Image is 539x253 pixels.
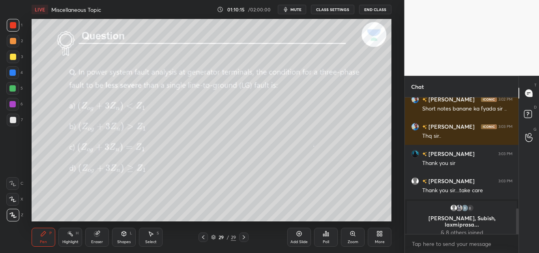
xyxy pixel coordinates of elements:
[405,97,519,234] div: grid
[422,152,427,156] img: no-rating-badge.077c3623.svg
[40,240,47,244] div: Pen
[157,231,159,235] div: S
[534,82,537,88] p: T
[348,240,358,244] div: Zoom
[411,150,419,158] img: 53b9e1c1482a4740ab325a7480cdb2f9.jpg
[427,122,475,131] h6: [PERSON_NAME]
[533,126,537,132] p: G
[32,5,48,14] div: LIVE
[311,5,354,14] button: CLASS SETTINGS
[145,240,157,244] div: Select
[498,179,513,184] div: 3:03 PM
[227,235,229,240] div: /
[6,82,23,95] div: 5
[498,97,513,102] div: 3:02 PM
[6,66,23,79] div: 4
[466,204,474,212] div: 8
[422,125,427,129] img: no-rating-badge.077c3623.svg
[290,240,308,244] div: Add Slide
[6,193,23,206] div: X
[130,231,132,235] div: L
[455,204,463,212] img: 48221f90b3be4f5085942d25b84cfb96.jpg
[405,76,430,97] p: Chat
[91,240,103,244] div: Eraser
[411,123,419,131] img: 67b7f2214e49423eb3a1ca60382a0b6e.jpg
[290,7,301,12] span: mute
[427,95,475,103] h6: [PERSON_NAME]
[6,177,23,190] div: C
[7,19,22,32] div: 1
[278,5,306,14] button: mute
[375,240,385,244] div: More
[422,105,513,113] div: Short notes banane ka fyada sir ..
[76,231,79,235] div: H
[422,97,427,102] img: no-rating-badge.077c3623.svg
[412,229,512,236] p: & 8 others joined
[231,234,236,241] div: 29
[7,114,23,126] div: 7
[411,177,419,185] img: default.png
[534,104,537,110] p: D
[498,152,513,156] div: 3:03 PM
[449,204,457,212] img: default.png
[217,235,225,240] div: 29
[7,209,23,221] div: Z
[49,231,52,235] div: P
[117,240,131,244] div: Shapes
[481,97,497,102] img: iconic-dark.1390631f.png
[7,51,23,63] div: 3
[359,5,391,14] button: End Class
[6,98,23,111] div: 6
[411,96,419,103] img: 67b7f2214e49423eb3a1ca60382a0b6e.jpg
[460,204,468,212] img: 31a63244ec66470ebc82e16ae4c580dc.25577714_3
[422,159,513,167] div: Thank you sir
[51,6,101,13] h4: Miscellaneous Topic
[481,124,497,129] img: iconic-dark.1390631f.png
[498,124,513,129] div: 3:03 PM
[62,240,79,244] div: Highlight
[427,150,475,158] h6: [PERSON_NAME]
[427,177,475,185] h6: [PERSON_NAME]
[412,215,512,228] p: [PERSON_NAME], Subish, laxmiprasa...
[422,187,513,195] div: Thank you sir....take care
[7,35,23,47] div: 2
[323,240,329,244] div: Poll
[422,179,427,184] img: no-rating-badge.077c3623.svg
[422,132,513,140] div: Thq sir..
